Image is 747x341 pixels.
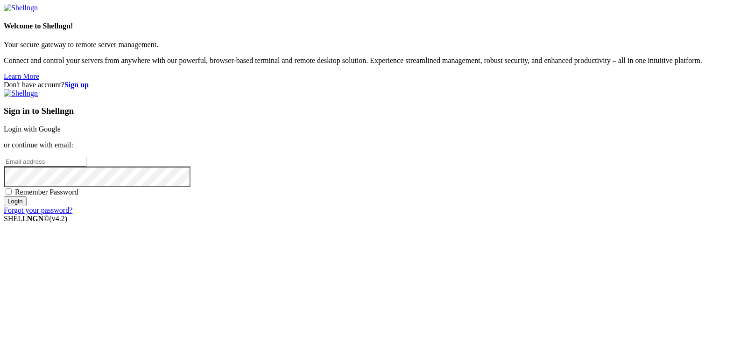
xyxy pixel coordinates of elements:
[4,206,72,214] a: Forgot your password?
[4,215,67,223] span: SHELL ©
[27,215,44,223] b: NGN
[4,125,61,133] a: Login with Google
[49,215,68,223] span: 4.2.0
[4,196,27,206] input: Login
[4,89,38,97] img: Shellngn
[4,72,39,80] a: Learn More
[4,81,743,89] div: Don't have account?
[15,188,78,196] span: Remember Password
[4,56,743,65] p: Connect and control your servers from anywhere with our powerful, browser-based terminal and remo...
[4,141,743,149] p: or continue with email:
[4,41,743,49] p: Your secure gateway to remote server management.
[64,81,89,89] a: Sign up
[4,157,86,167] input: Email address
[4,4,38,12] img: Shellngn
[4,22,743,30] h4: Welcome to Shellngn!
[6,188,12,195] input: Remember Password
[4,106,743,116] h3: Sign in to Shellngn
